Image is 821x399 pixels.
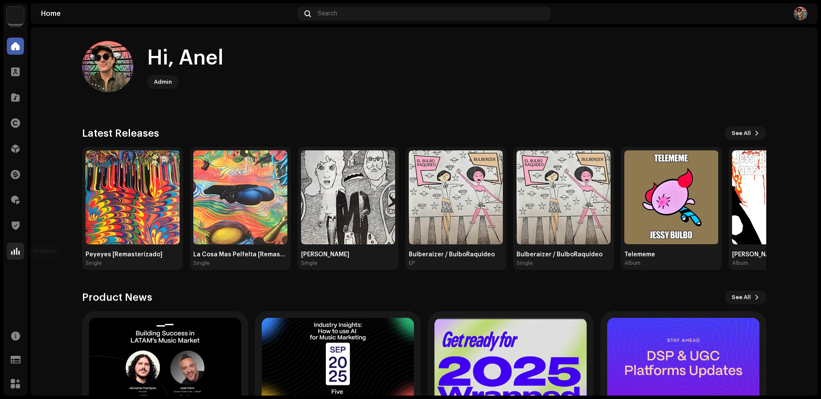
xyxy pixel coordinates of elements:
div: Bulberaizer / BulboRaquídeo [517,251,611,258]
div: Telememe [624,251,718,258]
div: Single [301,260,317,267]
img: 535903b1-3b18-4df9-a23d-cf50686c771c [193,150,287,244]
img: 56eef501-2e3f-4f3f-a4cd-d67c5acef76b [794,7,807,21]
div: Bulberaizer / BulboRaquídeo [409,251,503,258]
h3: Product News [82,290,152,304]
div: Single [193,260,210,267]
span: See All [732,125,751,142]
div: Album [624,260,641,267]
div: Peyeyes [Remasterizado] [86,251,180,258]
span: See All [732,289,751,306]
img: d22a42a8-4c11-479a-9ed7-6d7c05b663b8 [409,150,503,244]
div: [PERSON_NAME] [301,251,395,258]
button: See All [725,126,766,140]
div: Hi, Anel [147,44,224,72]
button: See All [725,290,766,304]
img: d73df7f7-0621-4874-8d54-08f37a5f5807 [517,150,611,244]
div: EP [409,260,415,267]
div: Single [517,260,533,267]
div: Single [86,260,102,267]
img: 56eef501-2e3f-4f3f-a4cd-d67c5acef76b [82,41,133,92]
div: Album [732,260,748,267]
img: edd8793c-a1b1-4538-85bc-e24b6277bc1e [7,7,24,24]
h3: Latest Releases [82,126,159,140]
div: La Cosa Mas Pelfelta [Remasterizado] [193,251,287,258]
div: Home [41,10,294,17]
div: Admin [154,77,172,87]
img: e236c226-ffa4-4770-a468-920a55331893 [624,150,718,244]
img: 279573ad-cac9-471d-9542-096d43c385ef [86,150,180,244]
img: ea21751d-ac4c-47f1-a0e7-d96d9940a575 [301,150,395,244]
span: Search [318,10,337,17]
